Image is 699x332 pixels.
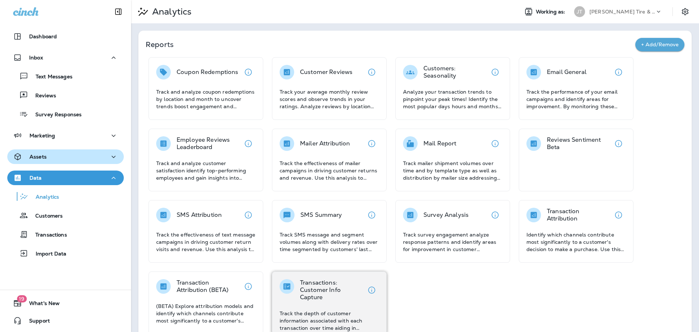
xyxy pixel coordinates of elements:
p: SMS Attribution [177,211,222,219]
p: Customers: Seasonality [423,65,488,79]
button: Transactions [7,227,124,242]
p: Transactions: Customer Info Capture [300,279,364,301]
button: View details [364,283,379,297]
p: Track survey engagement analyze response patterns and identify areas for improvement in customer ... [403,231,502,253]
button: Inbox [7,50,124,65]
p: Transaction Attribution [547,208,611,222]
p: Transactions [28,232,67,239]
p: Reviews Sentiment Beta [547,136,611,151]
button: Import Data [7,246,124,261]
span: 19 [17,295,27,302]
p: Analyze your transaction trends to pinpoint your peak times! Identify the most popular days hours... [403,88,502,110]
button: Data [7,171,124,185]
button: View details [364,65,379,79]
p: Import Data [28,251,67,258]
button: Support [7,313,124,328]
button: View details [611,136,626,151]
p: Identify which channels contribute most significantly to a customer's decision to make a purchase... [526,231,626,253]
button: Survey Responses [7,106,124,122]
p: Mail Report [423,140,457,147]
p: (BETA) Explore attribution models and identify which channels contribute most significantly to a ... [156,302,256,324]
p: [PERSON_NAME] Tire & Auto [589,9,655,15]
button: View details [241,279,256,294]
p: Survey Responses [28,112,82,118]
button: Dashboard [7,29,124,44]
button: + Add/Remove [635,38,684,51]
button: Customers [7,208,124,223]
p: Track the effectiveness of text message campaigns in driving customer return visits and revenue. ... [156,231,256,253]
button: View details [241,136,256,151]
button: View details [488,136,502,151]
p: Track and analyze coupon redemptions by location and month to uncover trends boost engagement and... [156,88,256,110]
p: Reports [146,39,635,50]
p: Analytics [149,6,191,17]
p: Track the performance of your email campaigns and identify areas for improvement. By monitoring t... [526,88,626,110]
button: View details [488,65,502,79]
p: Dashboard [29,34,57,39]
span: What's New [22,300,60,309]
button: 19What's New [7,296,124,310]
div: JT [574,6,585,17]
p: Reviews [28,93,56,99]
button: Assets [7,149,124,164]
button: View details [241,208,256,222]
button: View details [364,136,379,151]
p: Assets [29,154,47,160]
button: View details [611,65,626,79]
p: SMS Summary [300,211,342,219]
p: Track the effectiveness of mailer campaigns in driving customer returns and revenue. Use this ana... [280,160,379,181]
p: Track SMS message and segment volumes along with delivery rates over time segmented by customers'... [280,231,379,253]
p: Transaction Attribution (BETA) [177,279,241,294]
p: Customer Reviews [300,69,352,76]
button: View details [364,208,379,222]
button: Analytics [7,189,124,204]
p: Track and analyze customer satisfaction identify top-performing employees and gain insights into ... [156,160,256,181]
button: Collapse Sidebar [108,4,129,19]
p: Data [29,175,42,181]
p: Analytics [28,194,59,201]
p: Mailer Attribution [300,140,350,147]
p: Track your average monthly review scores and observe trends in your ratings. Analyze reviews by l... [280,88,379,110]
button: Text Messages [7,69,124,84]
button: Reviews [7,87,124,103]
p: Text Messages [28,74,72,81]
p: Track the depth of customer information associated with each transaction over time aiding in asse... [280,310,379,332]
button: View details [488,208,502,222]
button: Marketing [7,128,124,143]
p: Marketing [29,133,55,138]
p: Employee Reviews Leaderboard [177,136,241,151]
p: Coupon Redemptions [177,69,238,76]
span: Working as: [536,9,567,15]
p: Email General [547,69,587,76]
p: Survey Analysis [423,211,469,219]
p: Inbox [29,55,43,60]
p: Track mailer shipment volumes over time and by template type as well as distribution by mailer si... [403,160,502,181]
span: Support [22,318,50,327]
p: Customers [28,213,63,220]
button: Settings [679,5,692,18]
button: View details [241,65,256,79]
button: View details [611,208,626,222]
